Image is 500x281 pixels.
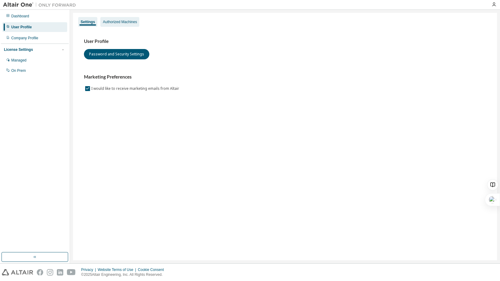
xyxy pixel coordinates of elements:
div: Company Profile [11,36,38,40]
img: instagram.svg [47,269,53,276]
div: On Prem [11,68,26,73]
img: youtube.svg [67,269,76,276]
div: Dashboard [11,14,29,19]
div: License Settings [4,47,33,52]
p: © 2025 Altair Engineering, Inc. All Rights Reserved. [81,272,168,277]
img: altair_logo.svg [2,269,33,276]
img: facebook.svg [37,269,43,276]
div: Cookie Consent [138,267,167,272]
img: Altair One [3,2,79,8]
h3: User Profile [84,38,486,44]
label: I would like to receive marketing emails from Altair [91,85,180,92]
div: User Profile [11,25,32,30]
h3: Marketing Preferences [84,74,486,80]
img: linkedin.svg [57,269,63,276]
div: Managed [11,58,26,63]
div: Authorized Machines [103,19,137,24]
button: Password and Security Settings [84,49,149,59]
div: Privacy [81,267,98,272]
div: Settings [81,19,95,24]
div: Website Terms of Use [98,267,138,272]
